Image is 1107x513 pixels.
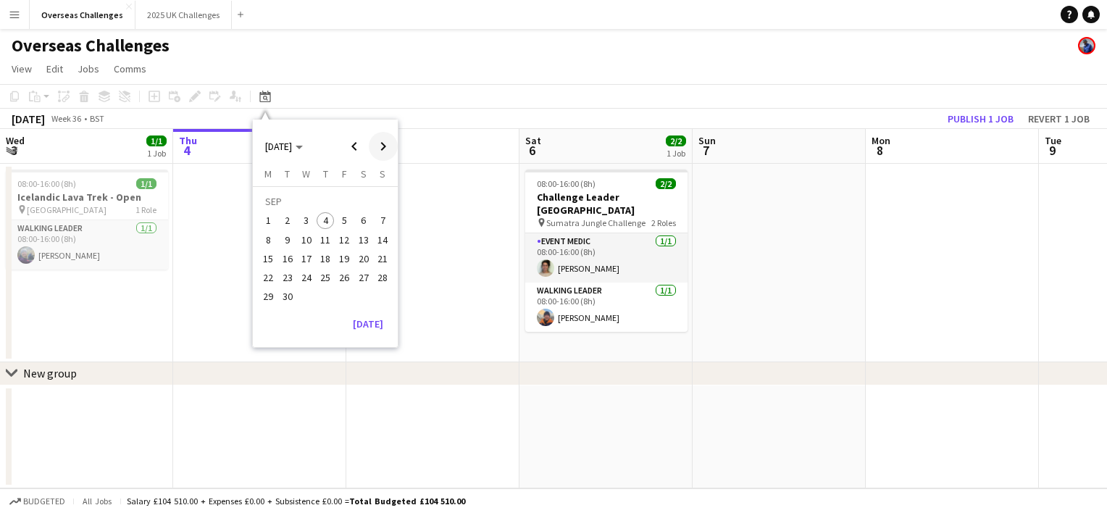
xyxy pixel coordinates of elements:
[316,211,335,230] button: 04-09-2025
[1078,37,1095,54] app-user-avatar: Andy Baker
[279,250,296,267] span: 16
[6,220,168,270] app-card-role: Walking Leader1/108:00-16:00 (8h)[PERSON_NAME]
[354,211,373,230] button: 06-09-2025
[264,167,272,180] span: M
[656,178,676,189] span: 2/2
[147,148,166,159] div: 1 Job
[335,268,354,287] button: 26-09-2025
[260,212,277,230] span: 1
[1022,109,1095,128] button: Revert 1 job
[298,212,315,230] span: 3
[135,1,232,29] button: 2025 UK Challenges
[259,287,277,306] button: 29-09-2025
[361,167,367,180] span: S
[316,268,335,287] button: 25-09-2025
[374,231,391,249] span: 14
[340,132,369,161] button: Previous month
[127,496,465,506] div: Salary £104 510.00 + Expenses £0.00 + Subsistence £0.00 =
[355,212,372,230] span: 6
[136,178,156,189] span: 1/1
[373,249,392,268] button: 21-09-2025
[259,249,277,268] button: 15-09-2025
[336,212,354,230] span: 5
[374,250,391,267] span: 21
[335,249,354,268] button: 19-09-2025
[78,62,99,75] span: Jobs
[259,230,277,249] button: 08-09-2025
[12,112,45,126] div: [DATE]
[525,134,541,147] span: Sat
[373,211,392,230] button: 07-09-2025
[260,288,277,306] span: 29
[297,268,316,287] button: 24-09-2025
[298,250,315,267] span: 17
[335,230,354,249] button: 12-09-2025
[349,496,465,506] span: Total Budgeted £104 510.00
[279,212,296,230] span: 2
[666,135,686,146] span: 2/2
[279,269,296,286] span: 23
[179,134,197,147] span: Thu
[323,167,328,180] span: T
[265,140,292,153] span: [DATE]
[373,230,392,249] button: 14-09-2025
[6,134,25,147] span: Wed
[6,191,168,204] h3: Icelandic Lava Trek - Open
[260,231,277,249] span: 8
[1045,134,1061,147] span: Tue
[108,59,152,78] a: Comms
[41,59,69,78] a: Edit
[12,35,170,57] h1: Overseas Challenges
[260,269,277,286] span: 22
[259,192,392,211] td: SEP
[277,211,296,230] button: 02-09-2025
[277,230,296,249] button: 09-09-2025
[6,59,38,78] a: View
[374,269,391,286] span: 28
[17,178,76,189] span: 08:00-16:00 (8h)
[698,134,716,147] span: Sun
[277,287,296,306] button: 30-09-2025
[285,167,290,180] span: T
[354,230,373,249] button: 13-09-2025
[336,269,354,286] span: 26
[347,312,389,335] button: [DATE]
[297,230,316,249] button: 10-09-2025
[355,250,372,267] span: 20
[6,170,168,270] app-job-card: 08:00-16:00 (8h)1/1Icelandic Lava Trek - Open [GEOGRAPHIC_DATA]1 RoleWalking Leader1/108:00-16:00...
[277,249,296,268] button: 16-09-2025
[525,170,688,332] div: 08:00-16:00 (8h)2/2Challenge Leader [GEOGRAPHIC_DATA] Sumatra Jungle Challenge2 RolesEvent Medic1...
[72,59,105,78] a: Jobs
[48,113,84,124] span: Week 36
[354,249,373,268] button: 20-09-2025
[342,167,347,180] span: F
[4,142,25,159] span: 3
[335,211,354,230] button: 05-09-2025
[90,113,104,124] div: BST
[27,204,106,215] span: [GEOGRAPHIC_DATA]
[277,268,296,287] button: 23-09-2025
[298,231,315,249] span: 10
[316,230,335,249] button: 11-09-2025
[525,191,688,217] h3: Challenge Leader [GEOGRAPHIC_DATA]
[546,217,646,228] span: Sumatra Jungle Challenge
[23,366,77,380] div: New group
[7,493,67,509] button: Budgeted
[1043,142,1061,159] span: 9
[374,212,391,230] span: 7
[696,142,716,159] span: 7
[260,250,277,267] span: 15
[380,167,385,180] span: S
[355,269,372,286] span: 27
[259,268,277,287] button: 22-09-2025
[373,268,392,287] button: 28-09-2025
[46,62,63,75] span: Edit
[302,167,310,180] span: W
[872,134,890,147] span: Mon
[336,231,354,249] span: 12
[869,142,890,159] span: 8
[259,133,309,159] button: Choose month and year
[317,231,334,249] span: 11
[297,211,316,230] button: 03-09-2025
